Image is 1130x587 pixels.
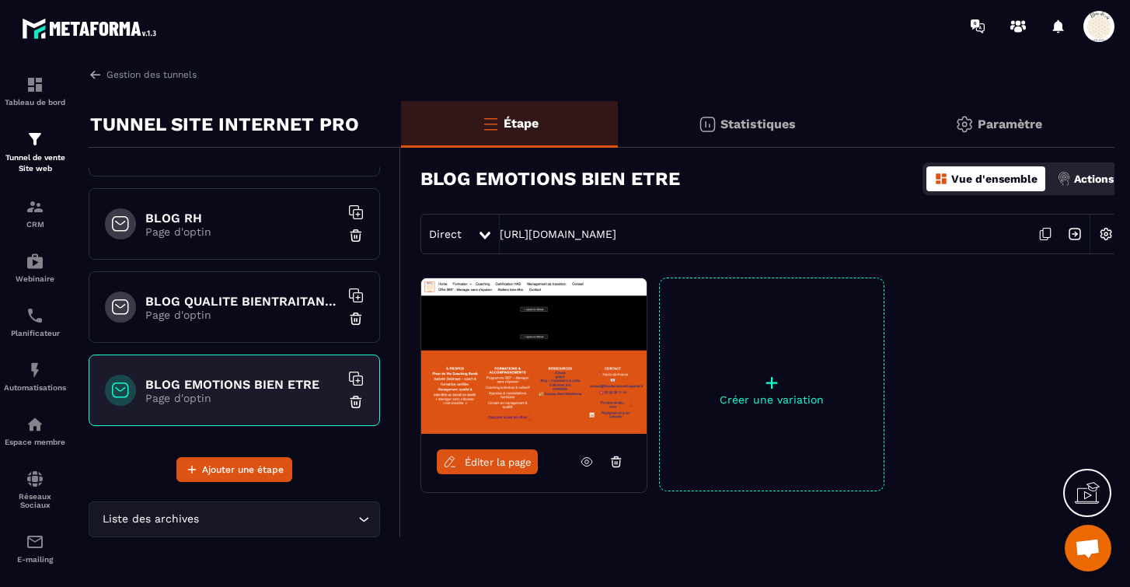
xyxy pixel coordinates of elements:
[4,404,66,458] a: automationsautomationsEspace membre
[348,311,364,327] img: trash
[4,521,66,575] a: emailemailE-mailing
[504,116,539,131] p: Étape
[4,383,66,392] p: Automatisations
[26,75,44,94] img: formation
[4,152,66,174] p: Tunnel de vente Site web
[4,458,66,521] a: social-networksocial-networkRéseaux Sociaux
[421,278,647,434] img: image
[90,109,359,140] p: TUNNEL SITE INTERNET PRO
[420,168,680,190] h3: BLOG EMOTIONS BIEN ETRE
[4,64,66,118] a: formationformationTableau de bord
[26,252,44,271] img: automations
[4,492,66,509] p: Réseaux Sociaux
[4,118,66,186] a: formationformationTunnel de vente Site web
[4,274,66,283] p: Webinaire
[1091,219,1121,249] img: setting-w.858f3a88.svg
[4,555,66,564] p: E-mailing
[202,511,354,528] input: Search for option
[934,172,948,186] img: dashboard-orange.40269519.svg
[4,438,66,446] p: Espace membre
[348,394,364,410] img: trash
[4,220,66,229] p: CRM
[698,115,717,134] img: stats.20deebd0.svg
[978,117,1042,131] p: Paramètre
[4,329,66,337] p: Planificateur
[202,462,284,477] span: Ajouter une étape
[176,457,292,482] button: Ajouter une étape
[26,197,44,216] img: formation
[99,511,202,528] span: Liste des archives
[1057,172,1071,186] img: actions.d6e523a2.png
[26,533,44,551] img: email
[4,295,66,349] a: schedulerschedulerPlanificateur
[348,228,364,243] img: trash
[26,361,44,379] img: automations
[89,68,197,82] a: Gestion des tunnels
[26,306,44,325] img: scheduler
[481,114,500,133] img: bars-o.4a397970.svg
[89,68,103,82] img: arrow
[145,377,340,392] h6: BLOG EMOTIONS BIEN ETRE
[145,294,340,309] h6: BLOG QUALITE BIENTRAITANCE
[660,372,884,393] p: +
[465,456,532,468] span: Éditer la page
[429,228,462,240] span: Direct
[26,415,44,434] img: automations
[4,98,66,107] p: Tableau de bord
[437,449,538,474] a: Éditer la page
[500,228,616,240] a: [URL][DOMAIN_NAME]
[22,14,162,43] img: logo
[89,501,380,537] div: Search for option
[1060,219,1090,249] img: arrow-next.bcc2205e.svg
[660,393,884,406] p: Créer une variation
[26,130,44,148] img: formation
[4,240,66,295] a: automationsautomationsWebinaire
[720,117,796,131] p: Statistiques
[1065,525,1111,571] div: Ouvrir le chat
[26,470,44,488] img: social-network
[951,173,1038,185] p: Vue d'ensemble
[4,349,66,404] a: automationsautomationsAutomatisations
[145,392,340,404] p: Page d'optin
[145,309,340,321] p: Page d'optin
[955,115,974,134] img: setting-gr.5f69749f.svg
[145,211,340,225] h6: BLOG RH
[4,186,66,240] a: formationformationCRM
[1074,173,1114,185] p: Actions
[145,225,340,238] p: Page d'optin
